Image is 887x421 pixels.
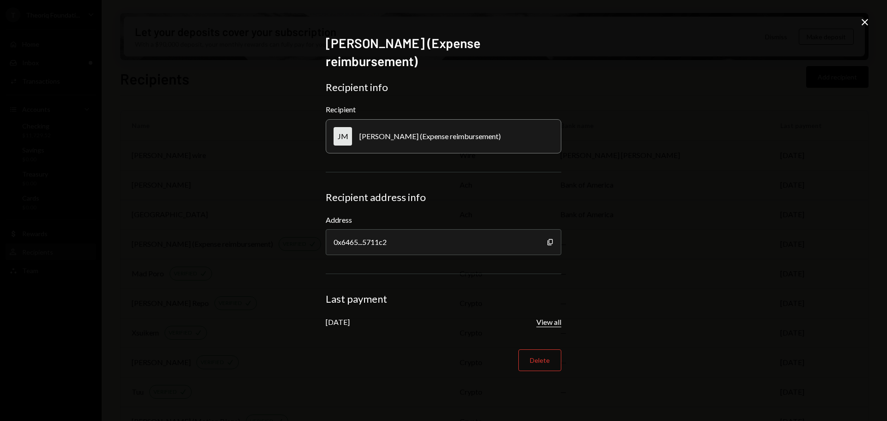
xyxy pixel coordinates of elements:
[359,132,501,140] div: [PERSON_NAME] (Expense reimbursement)
[326,81,561,94] div: Recipient info
[326,191,561,204] div: Recipient address info
[326,317,350,326] div: [DATE]
[326,105,561,114] div: Recipient
[334,127,352,146] div: JM
[326,293,561,305] div: Last payment
[326,214,561,226] label: Address
[326,34,561,70] h2: [PERSON_NAME] (Expense reimbursement)
[536,317,561,327] button: View all
[518,349,561,371] button: Delete
[326,229,561,255] div: 0x6465...5711c2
